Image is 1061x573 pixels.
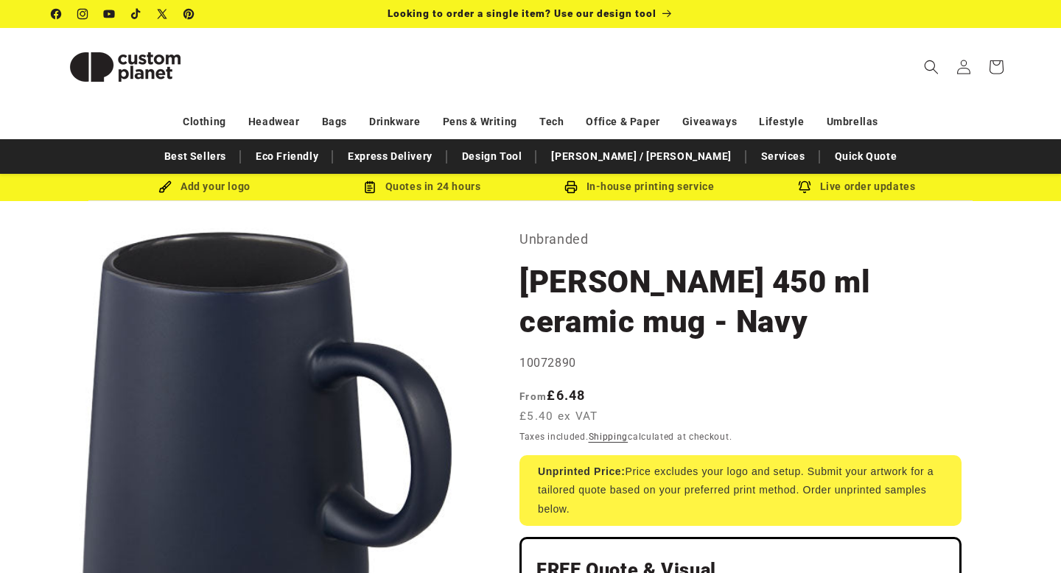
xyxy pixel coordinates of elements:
[519,408,598,425] span: £5.40 ex VAT
[519,429,962,444] div: Taxes included. calculated at checkout.
[748,177,965,196] div: Live order updates
[519,455,962,526] div: Price excludes your logo and setup. Submit your artwork for a tailored quote based on your prefer...
[363,180,377,194] img: Order Updates Icon
[183,109,226,135] a: Clothing
[530,177,748,196] div: In-house printing service
[52,34,199,100] img: Custom Planet
[544,144,738,169] a: [PERSON_NAME] / [PERSON_NAME]
[798,180,811,194] img: Order updates
[827,144,905,169] a: Quick Quote
[754,144,813,169] a: Services
[519,356,576,370] span: 10072890
[96,177,313,196] div: Add your logo
[46,28,205,105] a: Custom Planet
[388,7,656,19] span: Looking to order a single item? Use our design tool
[455,144,530,169] a: Design Tool
[313,177,530,196] div: Quotes in 24 hours
[248,109,300,135] a: Headwear
[519,262,962,342] h1: [PERSON_NAME] 450 ml ceramic mug - Navy
[158,180,172,194] img: Brush Icon
[827,109,878,135] a: Umbrellas
[519,390,547,402] span: From
[519,228,962,251] p: Unbranded
[586,109,659,135] a: Office & Paper
[682,109,737,135] a: Giveaways
[519,387,586,403] strong: £6.48
[759,109,804,135] a: Lifestyle
[564,180,578,194] img: In-house printing
[322,109,347,135] a: Bags
[589,432,628,442] a: Shipping
[443,109,517,135] a: Pens & Writing
[340,144,440,169] a: Express Delivery
[915,51,948,83] summary: Search
[369,109,420,135] a: Drinkware
[157,144,234,169] a: Best Sellers
[539,109,564,135] a: Tech
[248,144,326,169] a: Eco Friendly
[538,465,626,477] strong: Unprinted Price:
